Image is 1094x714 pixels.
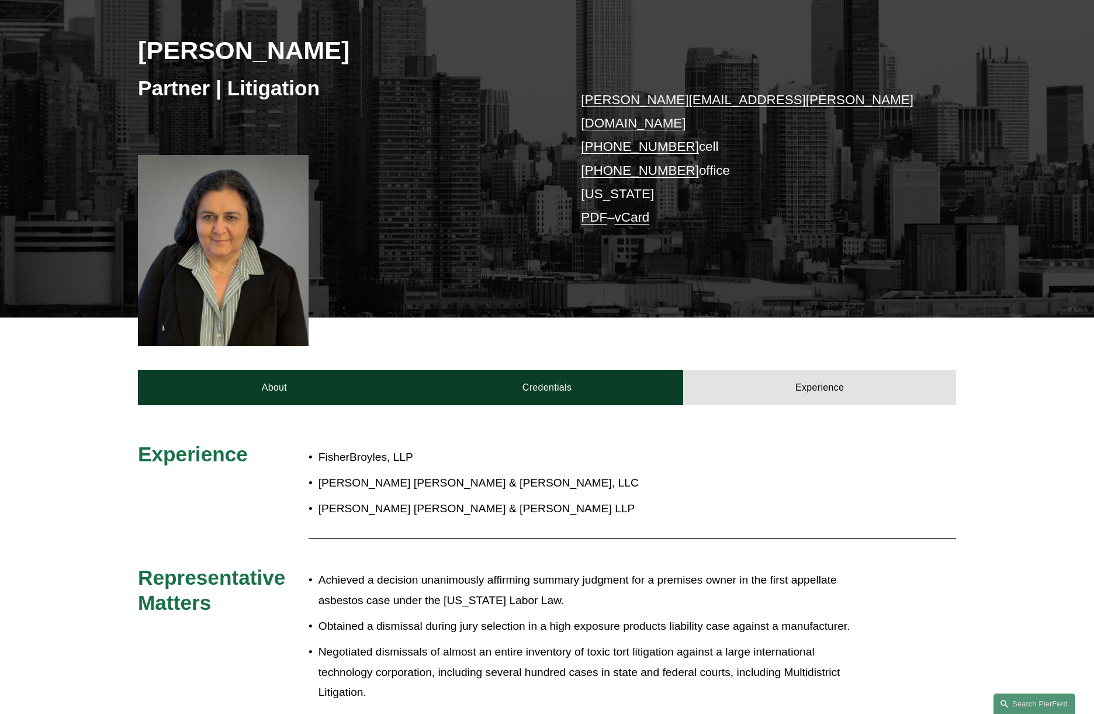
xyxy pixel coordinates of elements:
[138,75,547,101] h3: Partner | Litigation
[318,499,854,519] p: [PERSON_NAME] [PERSON_NAME] & [PERSON_NAME] LLP
[993,694,1075,714] a: Search this site
[138,370,411,405] a: About
[318,570,854,610] p: Achieved a decision unanimously affirming summary judgment for a premises owner in the first appe...
[138,35,547,65] h2: [PERSON_NAME]
[318,616,854,637] p: Obtained a dismissal during jury selection in a high exposure products liability case against a m...
[318,447,854,468] p: FisherBroyles, LLP
[581,139,699,154] a: [PHONE_NUMBER]
[683,370,956,405] a: Experience
[318,642,854,703] p: Negotiated dismissals of almost an entire inventory of toxic tort litigation against a large inte...
[138,443,248,465] span: Experience
[581,92,913,130] a: [PERSON_NAME][EMAIL_ADDRESS][PERSON_NAME][DOMAIN_NAME]
[411,370,684,405] a: Credentials
[581,163,699,178] a: [PHONE_NUMBER]
[615,210,650,225] a: vCard
[318,473,854,494] p: [PERSON_NAME] [PERSON_NAME] & [PERSON_NAME], LLC
[138,566,291,615] span: Representative Matters
[581,88,922,230] p: cell office [US_STATE] –
[581,210,607,225] a: PDF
